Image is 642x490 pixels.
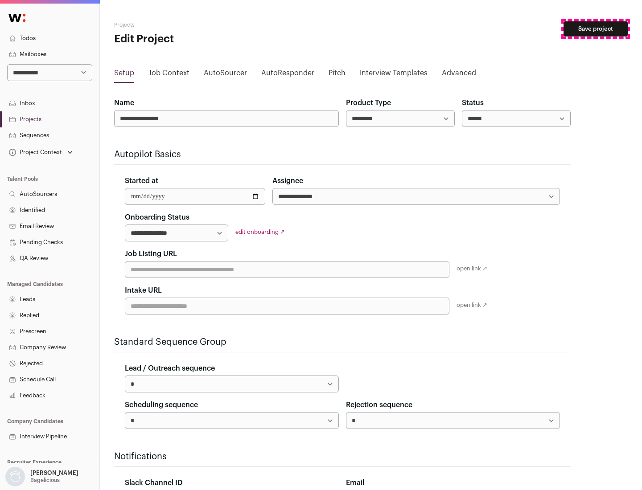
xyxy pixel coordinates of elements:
[235,229,285,235] a: edit onboarding ↗
[4,9,30,27] img: Wellfound
[30,477,60,484] p: Bagelicious
[114,98,134,108] label: Name
[125,249,177,259] label: Job Listing URL
[114,68,134,82] a: Setup
[346,478,560,488] div: Email
[204,68,247,82] a: AutoSourcer
[125,176,158,186] label: Started at
[564,21,628,37] button: Save project
[5,467,25,486] img: nopic.png
[4,467,80,486] button: Open dropdown
[442,68,476,82] a: Advanced
[462,98,484,108] label: Status
[125,212,189,223] label: Onboarding Status
[114,32,285,46] h1: Edit Project
[114,148,571,161] h2: Autopilot Basics
[125,400,198,410] label: Scheduling sequence
[7,146,74,159] button: Open dropdown
[7,149,62,156] div: Project Context
[125,363,215,374] label: Lead / Outreach sequence
[346,400,412,410] label: Rejection sequence
[148,68,189,82] a: Job Context
[346,98,391,108] label: Product Type
[114,21,285,29] h2: Projects
[114,336,571,348] h2: Standard Sequence Group
[360,68,428,82] a: Interview Templates
[125,478,182,488] label: Slack Channel ID
[114,450,571,463] h2: Notifications
[261,68,314,82] a: AutoResponder
[30,470,78,477] p: [PERSON_NAME]
[272,176,303,186] label: Assignee
[329,68,346,82] a: Pitch
[125,285,162,296] label: Intake URL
